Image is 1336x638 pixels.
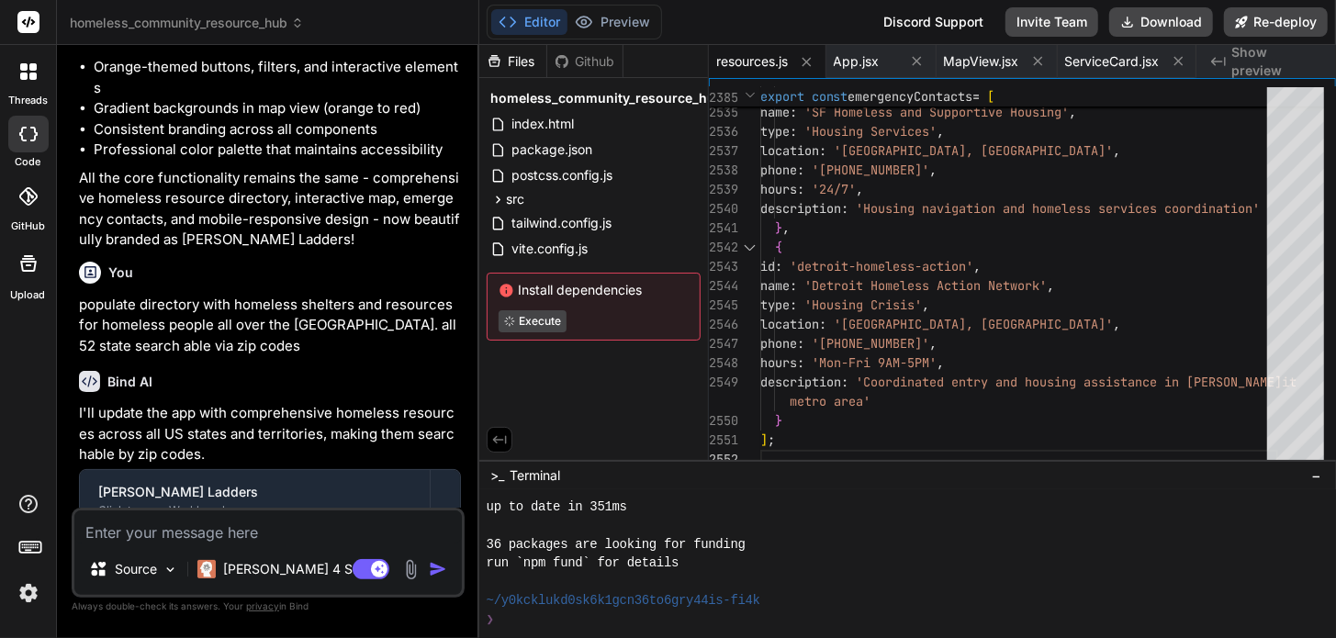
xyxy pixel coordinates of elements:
[1069,104,1076,120] span: ,
[709,199,736,218] div: 2540
[760,258,775,274] span: id
[775,258,782,274] span: :
[246,600,279,611] span: privacy
[973,258,981,274] span: ,
[1311,466,1321,485] span: −
[937,354,944,371] span: ,
[510,212,613,234] span: tailwind.config.js
[760,200,841,217] span: description
[760,162,797,178] span: phone
[709,218,736,238] div: 2541
[804,104,1069,120] span: 'SF Homeless and Supportive Housing'
[848,88,973,105] span: emergencyContacts
[709,180,736,199] div: 2539
[760,88,804,105] span: export
[973,88,981,105] span: =
[510,238,589,260] span: vite.config.js
[709,103,736,122] div: 2535
[115,560,157,578] p: Source
[937,123,944,140] span: ,
[107,373,152,391] h6: Bind AI
[944,52,1019,71] span: MapView.jsx
[94,57,461,98] li: Orange-themed buttons, filters, and interactive elements
[790,123,797,140] span: :
[479,52,546,71] div: Files
[856,200,1223,217] span: 'Housing navigation and homeless services coordina
[1047,277,1054,294] span: ,
[80,470,430,531] button: [PERSON_NAME] LaddersClick to open Workbench
[510,466,560,485] span: Terminal
[716,52,788,71] span: resources.js
[709,353,736,373] div: 2548
[812,354,937,371] span: 'Mon-Fri 9AM-5PM'
[790,258,973,274] span: 'detroit-homeless-action'
[797,162,804,178] span: :
[487,591,760,610] span: ~/y0kcklukd0sk6k1gcn36to6gry44is-fi4k
[709,238,736,257] div: 2542
[760,316,819,332] span: location
[812,88,848,105] span: const
[429,560,447,578] img: icon
[499,310,567,332] button: Execute
[812,162,929,178] span: '[PHONE_NUMBER]'
[487,610,496,629] span: ❯
[487,554,679,572] span: run `npm fund` for details
[13,577,44,609] img: settings
[490,89,724,107] span: homeless_community_resource_hub
[760,335,797,352] span: phone
[1113,142,1120,159] span: ,
[709,122,736,141] div: 2536
[197,560,216,578] img: Claude 4 Sonnet
[709,257,736,276] div: 2543
[709,334,736,353] div: 2547
[98,483,411,501] div: [PERSON_NAME] Ladders
[506,190,524,208] span: src
[782,219,790,236] span: ,
[499,281,689,299] span: Install dependencies
[775,219,782,236] span: }
[567,9,657,35] button: Preview
[812,181,856,197] span: '24/7'
[834,52,880,71] span: App.jsx
[760,354,797,371] span: hours
[94,119,461,140] li: Consistent branding across all components
[709,88,736,107] span: 2385
[929,162,937,178] span: ,
[16,154,41,170] label: code
[819,316,826,332] span: :
[841,374,848,390] span: :
[79,168,461,251] p: All the core functionality remains the same - comprehensive homeless resource directory, interact...
[738,238,762,257] div: Click to collapse the range.
[1065,52,1160,71] span: ServiceCard.jsx
[11,218,45,234] label: GitHub
[709,161,736,180] div: 2538
[491,9,567,35] button: Editor
[1223,200,1260,217] span: tion'
[834,316,1113,332] span: '[GEOGRAPHIC_DATA], [GEOGRAPHIC_DATA]'
[775,239,782,255] span: {
[72,598,465,615] p: Always double-check its answers. Your in Bind
[760,277,790,294] span: name
[929,335,937,352] span: ,
[856,181,863,197] span: ,
[1231,43,1321,80] span: Show preview
[790,104,797,120] span: :
[709,450,736,469] div: 2552
[709,411,736,431] div: 2550
[8,93,48,108] label: threads
[804,123,937,140] span: 'Housing Services'
[922,297,929,313] span: ,
[819,142,826,159] span: :
[709,141,736,161] div: 2537
[709,276,736,296] div: 2544
[108,263,133,282] h6: You
[790,393,870,409] span: metro area'
[1005,7,1098,37] button: Invite Team
[98,503,411,518] div: Click to open Workbench
[1224,7,1328,37] button: Re-deploy
[872,7,994,37] div: Discord Support
[223,560,360,578] p: [PERSON_NAME] 4 S..
[94,140,461,161] li: Professional color palette that maintains accessibility
[797,335,804,352] span: :
[760,374,841,390] span: description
